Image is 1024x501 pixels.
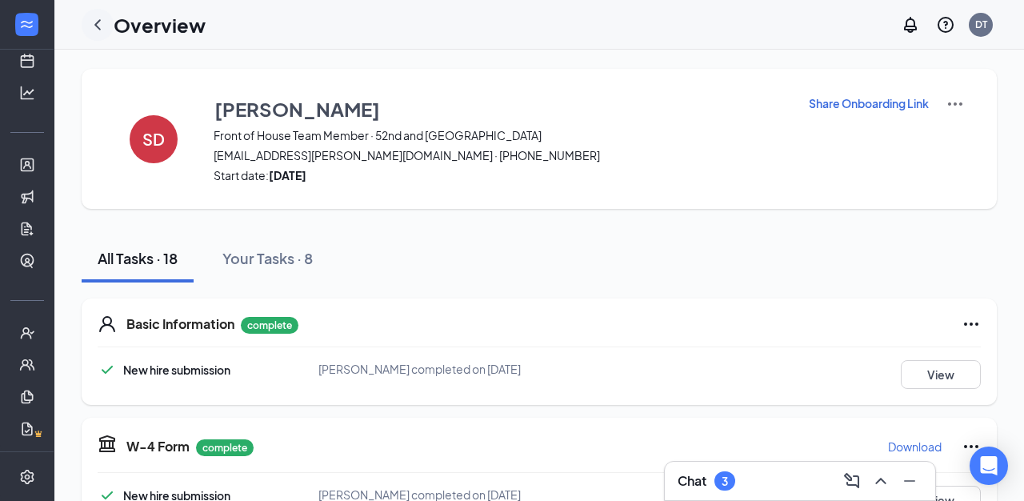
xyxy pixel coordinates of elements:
[214,127,788,143] span: Front of House Team Member · 52nd and [GEOGRAPHIC_DATA]
[126,438,190,455] h5: W-4 Form
[98,315,117,334] svg: User
[114,11,206,38] h1: Overview
[871,471,890,491] svg: ChevronUp
[241,317,298,334] p: complete
[901,15,920,34] svg: Notifications
[722,475,728,488] div: 3
[897,468,922,494] button: Minimize
[123,363,230,377] span: New hire submission
[962,437,981,456] svg: Ellipses
[222,248,313,268] div: Your Tasks · 8
[678,472,706,490] h3: Chat
[214,147,788,163] span: [EMAIL_ADDRESS][PERSON_NAME][DOMAIN_NAME] · [PHONE_NUMBER]
[214,94,788,123] button: [PERSON_NAME]
[19,325,35,341] svg: UserCheck
[269,168,306,182] strong: [DATE]
[901,360,981,389] button: View
[318,362,521,376] span: [PERSON_NAME] completed on [DATE]
[142,134,165,145] h4: SD
[962,315,981,334] svg: Ellipses
[970,447,1008,485] div: Open Intercom Messenger
[98,434,117,453] svg: TaxGovernmentIcon
[809,95,929,111] p: Share Onboarding Link
[114,94,194,183] button: SD
[887,434,942,459] button: Download
[975,18,987,31] div: DT
[98,248,178,268] div: All Tasks · 18
[868,468,894,494] button: ChevronUp
[19,85,35,101] svg: Analysis
[900,471,919,491] svg: Minimize
[196,439,254,456] p: complete
[936,15,955,34] svg: QuestionInfo
[88,15,107,34] svg: ChevronLeft
[126,315,234,333] h5: Basic Information
[98,360,117,379] svg: Checkmark
[888,439,942,455] p: Download
[214,95,380,122] h3: [PERSON_NAME]
[214,167,788,183] span: Start date:
[808,94,930,112] button: Share Onboarding Link
[946,94,965,114] img: More Actions
[18,16,34,32] svg: WorkstreamLogo
[839,468,865,494] button: ComposeMessage
[842,471,862,491] svg: ComposeMessage
[19,469,35,485] svg: Settings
